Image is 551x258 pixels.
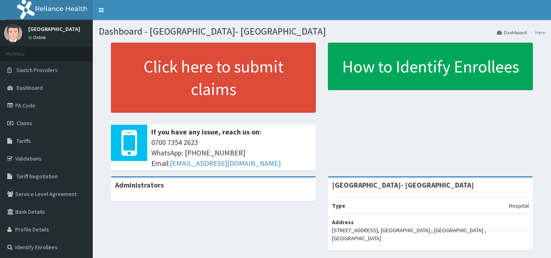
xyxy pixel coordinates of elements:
span: Tariffs [17,137,31,144]
p: Hospital [509,202,529,210]
strong: [GEOGRAPHIC_DATA]- [GEOGRAPHIC_DATA] [332,180,474,190]
span: Dashboard [17,84,43,91]
a: Dashboard [497,29,527,36]
span: Tariff Negotiation [17,173,58,180]
b: Administrators [115,180,164,190]
span: Claims [17,120,32,127]
b: If you have any issue, reach us on: [151,127,261,136]
p: [GEOGRAPHIC_DATA] [28,26,80,32]
b: Type [332,202,345,209]
img: User Image [4,24,22,42]
span: 0700 7354 2623 WhatsApp: [PHONE_NUMBER] Email: [151,137,312,168]
a: Online [28,35,48,40]
b: Address [332,219,354,226]
li: Here [528,29,545,36]
a: Click here to submit claims [111,43,316,113]
a: How to Identify Enrollees [328,43,533,90]
h1: Dashboard - [GEOGRAPHIC_DATA]- [GEOGRAPHIC_DATA] [99,26,545,37]
a: [EMAIL_ADDRESS][DOMAIN_NAME] [170,159,281,168]
p: [STREET_ADDRESS], [GEOGRAPHIC_DATA] , [GEOGRAPHIC_DATA] , [GEOGRAPHIC_DATA] [332,226,529,242]
span: Switch Providers [17,66,58,74]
